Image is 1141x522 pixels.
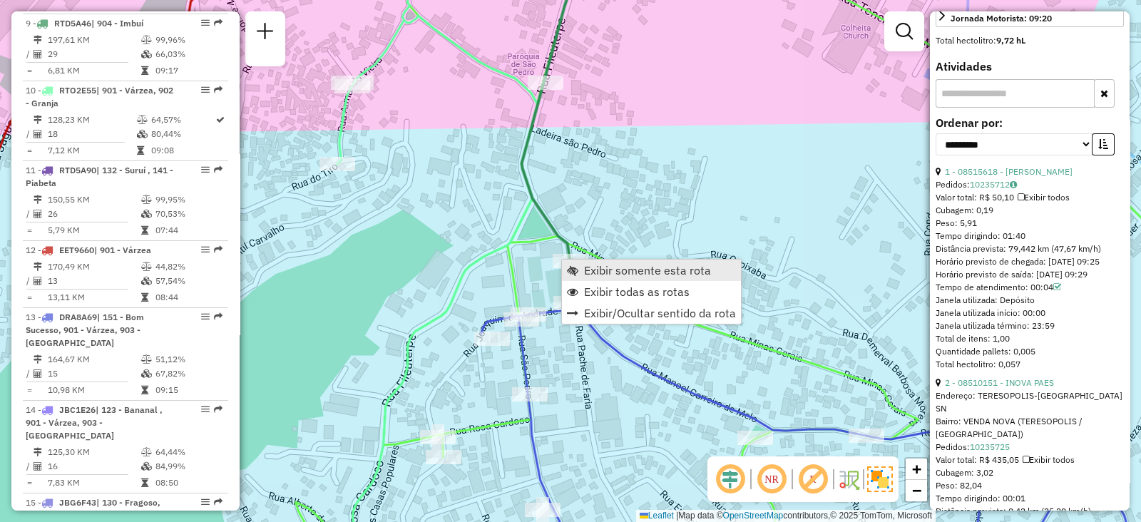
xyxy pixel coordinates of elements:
li: Exibir todas as rotas [562,281,741,302]
div: Total hectolitro: 0,057 [936,358,1124,371]
a: 10235725 [970,441,1010,452]
img: Fluxo de ruas [837,468,860,491]
td: 197,61 KM [47,33,140,47]
i: Total de Atividades [34,277,42,285]
div: Tempo dirigindo: 00:01 [936,492,1124,505]
td: 170,49 KM [47,260,140,274]
td: 08:44 [155,290,222,304]
i: Total de Atividades [34,130,42,138]
td: 99,95% [155,193,222,207]
a: Zoom in [906,459,927,480]
span: RTO2E55 [59,85,96,96]
div: Janela utilizada início: 00:00 [936,307,1124,319]
td: 16 [47,459,140,474]
td: = [26,63,33,78]
td: / [26,274,33,288]
i: % de utilização do peso [141,262,152,271]
td: 07:44 [155,223,222,237]
strong: 9,72 hL [996,35,1025,46]
label: Ordenar por: [936,114,1124,131]
td: / [26,367,33,381]
td: 29 [47,47,140,61]
i: % de utilização da cubagem [137,130,148,138]
td: 80,44% [150,127,215,141]
span: | [676,511,678,521]
span: JBC1E26 [59,404,96,415]
i: Distância Total [34,116,42,124]
span: Exibir rótulo [796,462,830,496]
td: 164,67 KM [47,352,140,367]
div: Map data © contributors,© 2025 TomTom, Microsoft [636,510,936,522]
a: OpenStreetMap [723,511,784,521]
i: Total de Atividades [34,50,42,58]
div: Janela utilizada término: 23:59 [936,319,1124,332]
i: Distância Total [34,195,42,204]
td: 84,99% [155,459,222,474]
i: Total de Atividades [34,369,42,378]
td: 13,11 KM [47,290,140,304]
a: Zoom out [906,480,927,501]
i: Tempo total em rota [141,66,148,75]
i: % de utilização da cubagem [141,50,152,58]
i: Total de Atividades [34,462,42,471]
i: % de utilização da cubagem [141,277,152,285]
div: Pedidos: [936,178,1124,191]
td: = [26,143,33,158]
td: = [26,383,33,397]
div: Distância prevista: 79,442 km (47,67 km/h) [936,242,1124,255]
span: RTD5A90 [59,165,96,175]
i: % de utilização do peso [141,448,152,456]
i: Tempo total em rota [137,146,144,155]
i: Observações [1010,180,1017,189]
td: 99,96% [155,33,222,47]
td: 10,98 KM [47,383,140,397]
i: Tempo total em rota [141,293,148,302]
a: Nova sessão e pesquisa [251,17,280,49]
td: 13 [47,274,140,288]
em: Rota exportada [214,312,222,321]
div: Endereço: TERESOPOLIS-[GEOGRAPHIC_DATA] SN [936,389,1124,415]
em: Opções [201,498,210,506]
span: − [912,481,921,499]
i: Distância Total [34,355,42,364]
span: Peso: 5,91 [936,217,977,228]
li: Exibir somente esta rota [562,260,741,281]
td: 08:50 [155,476,222,490]
td: 09:08 [150,143,215,158]
td: 64,57% [150,113,215,127]
em: Opções [201,165,210,174]
i: Total de Atividades [34,210,42,218]
td: 26 [47,207,140,221]
td: 128,23 KM [47,113,136,127]
td: 44,82% [155,260,222,274]
div: Total hectolitro: [936,34,1124,47]
span: EET9660 [59,245,94,255]
td: 15 [47,367,140,381]
span: 13 - [26,312,144,348]
span: 11 - [26,165,173,188]
div: Bairro: VENDA NOVA (TERESOPOLIS / [GEOGRAPHIC_DATA]) [936,415,1124,441]
span: 15 - [26,497,160,521]
span: JBG6F43 [59,497,96,508]
div: Distância prevista: 0,42 km (25,20 km/h) [936,505,1124,518]
li: Exibir/Ocultar sentido da rota [562,302,741,324]
i: Distância Total [34,262,42,271]
span: Ocultar deslocamento [713,462,747,496]
td: / [26,47,33,61]
span: | 132 - Suruí , 141 - Piabeta [26,165,173,188]
span: 14 - [26,404,163,441]
i: % de utilização do peso [141,36,152,44]
td: / [26,207,33,221]
div: Tempo dirigindo: 01:40 [936,230,1124,242]
em: Opções [201,19,210,27]
i: % de utilização da cubagem [141,462,152,471]
td: = [26,223,33,237]
span: 9 - [26,18,143,29]
span: | 151 - Bom Sucesso, 901 - Várzea, 903 - [GEOGRAPHIC_DATA] [26,312,144,348]
em: Rota exportada [214,245,222,254]
span: Exibir/Ocultar sentido da rota [584,307,736,319]
a: Jornada Motorista: 09:20 [936,8,1124,27]
span: | 904 - Imbuí [91,18,143,29]
a: Exibir filtros [890,17,919,46]
img: Exibir/Ocultar setores [867,466,893,492]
